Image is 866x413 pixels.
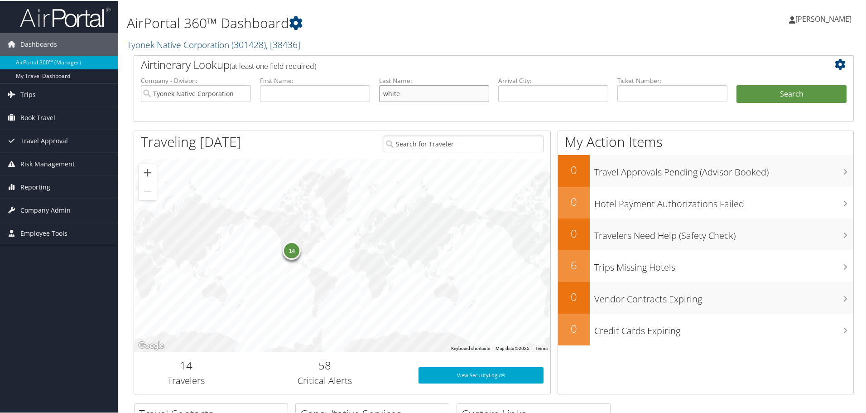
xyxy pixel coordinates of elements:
[136,339,166,351] a: Open this area in Google Maps (opens a new window)
[558,225,590,240] h2: 0
[795,13,852,23] span: [PERSON_NAME]
[558,218,853,249] a: 0Travelers Need Help (Safety Check)
[20,83,36,105] span: Trips
[20,152,75,175] span: Risk Management
[20,221,67,244] span: Employee Tools
[260,75,370,84] label: First Name:
[558,249,853,281] a: 6Trips Missing Hotels
[127,38,300,50] a: Tyonek Native Corporation
[20,106,55,128] span: Book Travel
[136,339,166,351] img: Google
[558,281,853,313] a: 0Vendor Contracts Expiring
[139,181,157,199] button: Zoom out
[139,163,157,181] button: Zoom in
[558,186,853,218] a: 0Hotel Payment Authorizations Failed
[451,345,490,351] button: Keyboard shortcuts
[141,56,787,72] h2: Airtinerary Lookup
[558,288,590,304] h2: 0
[594,287,853,305] h3: Vendor Contracts Expiring
[245,374,405,386] h3: Critical Alerts
[736,84,847,102] button: Search
[20,175,50,198] span: Reporting
[594,160,853,178] h3: Travel Approvals Pending (Advisor Booked)
[141,374,231,386] h3: Travelers
[498,75,608,84] label: Arrival City:
[535,345,548,350] a: Terms (opens in new tab)
[231,38,266,50] span: ( 301428 )
[496,345,529,350] span: Map data ©2025
[283,240,301,258] div: 14
[558,193,590,209] h2: 0
[20,129,68,151] span: Travel Approval
[384,135,544,151] input: Search for Traveler
[594,319,853,336] h3: Credit Cards Expiring
[558,154,853,186] a: 0Travel Approvals Pending (Advisor Booked)
[594,192,853,209] h3: Hotel Payment Authorizations Failed
[141,131,241,151] h1: Traveling [DATE]
[558,320,590,335] h2: 0
[20,32,57,55] span: Dashboards
[141,75,251,84] label: Company - Division:
[558,257,590,272] h2: 6
[617,75,727,84] label: Ticket Number:
[141,357,231,372] h2: 14
[230,60,316,70] span: (at least one field required)
[789,5,861,32] a: [PERSON_NAME]
[20,198,71,221] span: Company Admin
[594,256,853,273] h3: Trips Missing Hotels
[419,366,544,383] a: View SecurityLogic®
[558,161,590,177] h2: 0
[245,357,405,372] h2: 58
[266,38,300,50] span: , [ 38436 ]
[20,6,111,27] img: airportal-logo.png
[558,131,853,151] h1: My Action Items
[379,75,489,84] label: Last Name:
[127,13,616,32] h1: AirPortal 360™ Dashboard
[558,313,853,345] a: 0Credit Cards Expiring
[594,224,853,241] h3: Travelers Need Help (Safety Check)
